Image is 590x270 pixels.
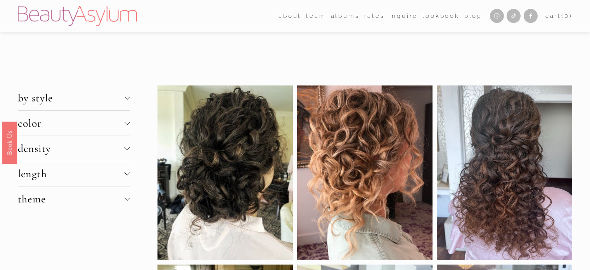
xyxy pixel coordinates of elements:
[561,12,572,19] span: ( )
[564,12,569,19] span: 0
[490,9,504,23] a: Instagram
[545,11,573,21] a: Cart(0)
[524,9,538,23] a: Facebook
[279,10,301,22] a: folder dropdown
[279,11,301,21] span: about
[18,161,130,186] button: length
[18,91,125,105] span: by style
[422,10,459,22] a: Lookbook
[18,85,130,110] button: by style
[306,11,326,21] span: team
[18,167,125,180] span: length
[507,9,521,23] a: TikTok
[331,10,360,22] a: albums
[18,111,130,136] button: color
[364,10,385,22] a: Rates
[18,117,125,130] span: color
[464,10,482,22] a: Blog
[389,10,418,22] a: Inquire
[306,10,326,22] a: folder dropdown
[18,6,137,26] img: Beauty Asylum | Bridal Hair &amp; Makeup Charlotte &amp; Atlanta
[18,142,125,155] span: density
[2,121,17,164] a: Book Us
[18,136,130,161] button: density
[18,186,130,211] button: theme
[18,192,125,206] span: theme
